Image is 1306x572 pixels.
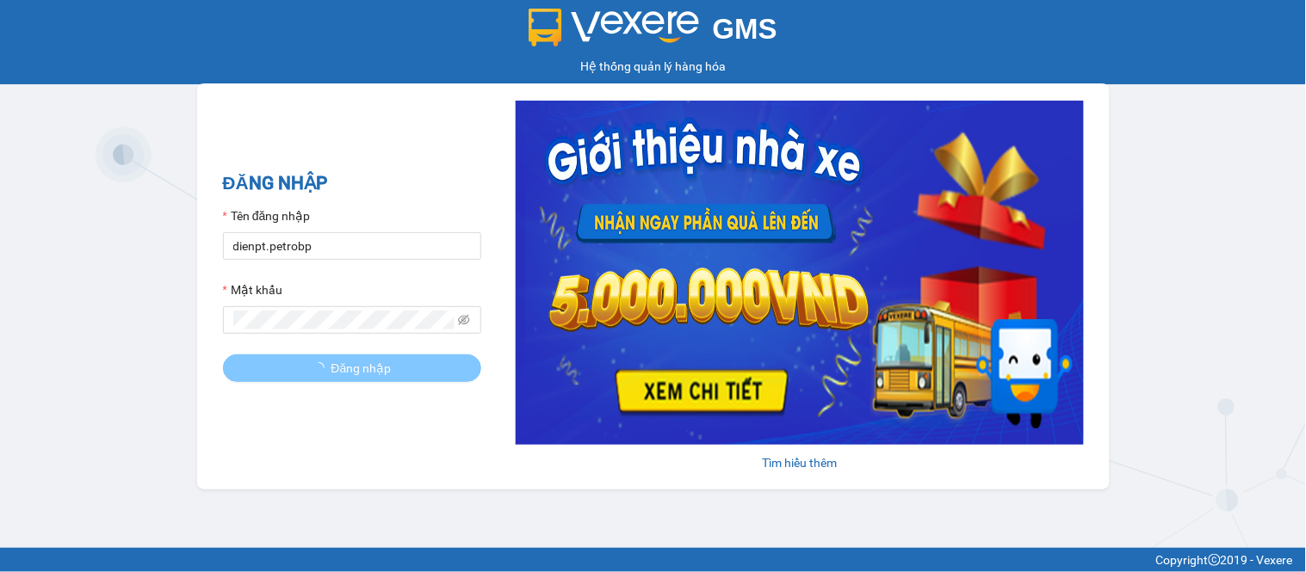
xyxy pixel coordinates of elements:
[13,550,1293,569] div: Copyright 2019 - Vexere
[4,57,1302,76] div: Hệ thống quản lý hàng hóa
[223,206,311,225] label: Tên đăng nhập
[313,362,331,374] span: loading
[223,232,481,260] input: Tên đăng nhập
[529,9,699,46] img: logo 2
[516,101,1084,445] img: banner-0
[529,26,777,40] a: GMS
[233,311,455,329] input: Mật khẩu
[713,13,777,45] span: GMS
[223,169,481,198] h2: ĐĂNG NHẬP
[223,354,481,382] button: Đăng nhập
[458,314,470,326] span: eye-invisible
[516,453,1084,472] div: Tìm hiểu thêm
[1209,554,1221,566] span: copyright
[223,280,282,299] label: Mật khẩu
[331,359,392,378] span: Đăng nhập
